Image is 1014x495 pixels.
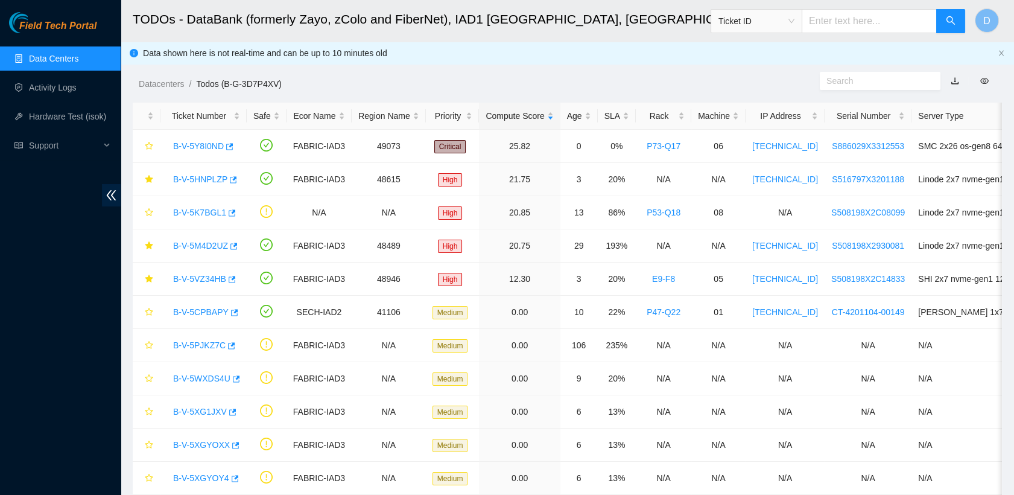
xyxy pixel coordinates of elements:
td: FABRIC-IAD3 [287,130,352,163]
td: FABRIC-IAD3 [287,395,352,429]
td: 12.30 [479,263,560,296]
td: 48615 [352,163,426,196]
td: 41106 [352,296,426,329]
span: check-circle [260,139,273,152]
td: 48489 [352,229,426,263]
a: [TECHNICAL_ID] [752,241,818,251]
button: star [139,468,154,488]
span: Medium [433,439,468,452]
td: 20% [598,163,636,196]
a: B-V-5XG1JXV [173,407,227,417]
td: 3 [560,263,598,296]
td: 22% [598,296,636,329]
a: B-V-5VZ34HB [173,274,226,284]
span: exclamation-circle [260,404,273,417]
td: 25.82 [479,130,560,163]
span: D [983,13,990,28]
td: 13 [560,196,598,229]
a: [TECHNICAL_ID] [752,274,818,284]
td: N/A [746,462,825,495]
span: star [145,374,153,384]
button: star [139,170,154,189]
a: B-V-5CPBAPY [173,307,229,317]
a: B-V-5HNPLZP [173,174,227,184]
td: 0.00 [479,296,560,329]
button: search [936,9,965,33]
input: Enter text here... [802,9,937,33]
td: 10 [560,296,598,329]
td: N/A [636,163,691,196]
td: N/A [746,362,825,395]
td: N/A [825,429,911,462]
td: N/A [691,229,746,263]
a: download [951,76,959,86]
td: 86% [598,196,636,229]
td: N/A [746,329,825,362]
span: search [946,16,955,27]
a: B-V-5XGYOY4 [173,473,229,483]
span: Ticket ID [718,12,794,30]
span: exclamation-circle [260,471,273,484]
span: exclamation-circle [260,371,273,384]
a: Datacenters [139,79,184,89]
span: Field Tech Portal [19,21,97,32]
td: N/A [691,163,746,196]
td: N/A [636,229,691,263]
a: P47-Q22 [647,307,680,317]
td: N/A [825,329,911,362]
td: N/A [746,395,825,429]
td: 6 [560,429,598,462]
span: read [14,141,23,150]
td: N/A [636,462,691,495]
td: 20.85 [479,196,560,229]
td: FABRIC-IAD3 [287,229,352,263]
span: exclamation-circle [260,438,273,450]
td: SECH-IAD2 [287,296,352,329]
td: 05 [691,263,746,296]
td: N/A [825,395,911,429]
button: star [139,136,154,156]
img: Akamai Technologies [9,12,61,33]
span: star [145,175,153,185]
a: B-V-5Y8I0ND [173,141,224,151]
td: N/A [352,362,426,395]
td: N/A [746,196,825,229]
td: N/A [636,329,691,362]
a: E9-F8 [652,274,675,284]
td: 13% [598,462,636,495]
td: 48946 [352,263,426,296]
span: check-circle [260,238,273,251]
a: S508198X2C14833 [831,274,905,284]
button: star [139,402,154,421]
td: N/A [636,395,691,429]
td: 0 [560,130,598,163]
td: N/A [287,196,352,229]
td: N/A [352,395,426,429]
td: 49073 [352,130,426,163]
a: Akamai TechnologiesField Tech Portal [9,22,97,37]
span: Critical [434,140,466,153]
span: star [145,407,153,417]
td: 193% [598,229,636,263]
a: Activity Logs [29,83,77,92]
td: 01 [691,296,746,329]
span: Medium [433,339,468,353]
a: B-V-5XGYOXX [173,440,230,450]
span: High [438,173,463,187]
td: N/A [691,462,746,495]
td: FABRIC-IAD3 [287,263,352,296]
button: star [139,435,154,455]
td: N/A [352,329,426,362]
span: Medium [433,406,468,419]
button: star [139,236,154,255]
span: / [189,79,191,89]
a: S516797X3201188 [832,174,904,184]
td: 20% [598,263,636,296]
td: 3 [560,163,598,196]
td: N/A [825,362,911,395]
td: 0.00 [479,429,560,462]
td: N/A [636,429,691,462]
span: Medium [433,472,468,485]
td: FABRIC-IAD3 [287,462,352,495]
span: star [145,474,153,484]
